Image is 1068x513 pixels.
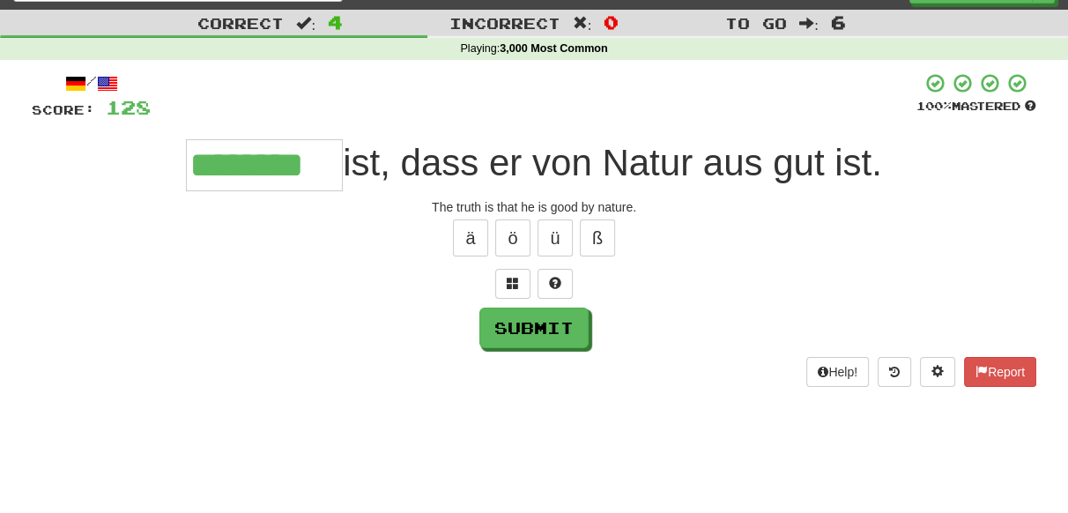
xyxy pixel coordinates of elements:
span: ist, dass er von Natur aus gut ist. [343,142,882,183]
strong: 3,000 Most Common [500,42,607,55]
span: 4 [328,11,343,33]
span: To go [725,14,787,32]
button: Help! [806,357,869,387]
span: 100 % [916,99,952,113]
div: The truth is that he is good by nature. [32,198,1036,216]
button: Report [964,357,1036,387]
span: 6 [831,11,846,33]
button: Submit [479,308,589,348]
span: 128 [106,96,151,118]
div: / [32,72,151,94]
span: : [799,16,819,31]
button: Single letter hint - you only get 1 per sentence and score half the points! alt+h [538,269,573,299]
div: Mastered [916,99,1036,115]
span: Incorrect [449,14,560,32]
button: ü [538,219,573,256]
button: Round history (alt+y) [878,357,911,387]
span: Score: [32,102,95,117]
button: ä [453,219,488,256]
span: : [573,16,592,31]
button: ö [495,219,530,256]
button: ß [580,219,615,256]
button: Switch sentence to multiple choice alt+p [495,269,530,299]
span: 0 [604,11,619,33]
span: : [296,16,315,31]
span: Correct [197,14,284,32]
